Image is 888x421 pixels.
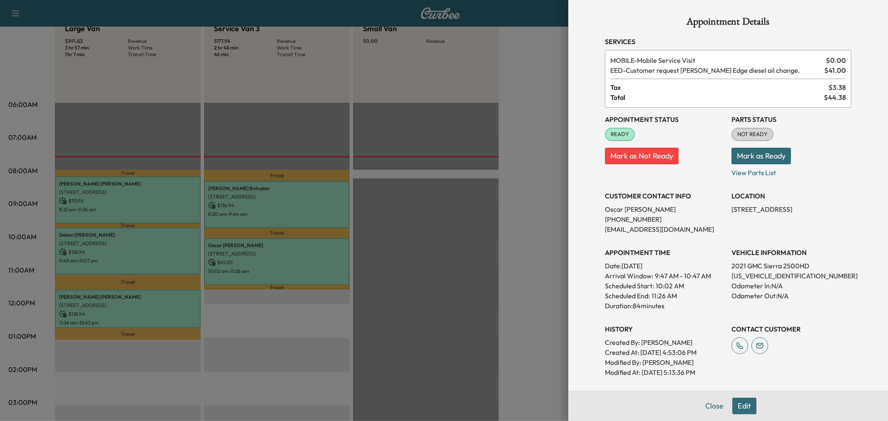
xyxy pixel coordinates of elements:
span: $ 44.38 [824,92,846,102]
h3: Parts Status [731,114,851,124]
p: Scheduled Start: [605,281,654,291]
h1: Appointment Details [605,17,851,30]
p: Date: [DATE] [605,261,725,271]
p: Modified By : [PERSON_NAME] [605,357,725,367]
button: Edit [732,398,756,414]
p: 11:26 AM [652,291,677,301]
p: Arrival Window: [605,271,725,281]
span: Mobile Service Visit [610,55,823,65]
span: $ 3.38 [828,82,846,92]
p: [STREET_ADDRESS] [731,204,851,214]
h3: Services [605,37,851,47]
h3: CUSTOMER CONTACT INFO [605,191,725,201]
p: Duration: 84 minutes [605,301,725,311]
p: Created At : [DATE] 4:53:06 PM [605,347,725,357]
button: Mark as Not Ready [605,148,679,164]
span: 9:47 AM - 10:47 AM [655,271,711,281]
span: $ 41.00 [824,65,846,75]
p: Odometer Out: N/A [731,291,851,301]
p: Odometer In: N/A [731,281,851,291]
p: Scheduled End: [605,291,650,301]
h3: Appointment Status [605,114,725,124]
h3: APPOINTMENT TIME [605,248,725,258]
h3: LOCATION [731,191,851,201]
span: Tax [610,82,828,92]
button: Close [700,398,729,414]
p: [EMAIL_ADDRESS][DOMAIN_NAME] [605,224,725,234]
h3: VEHICLE INFORMATION [731,248,851,258]
p: [US_VEHICLE_IDENTIFICATION_NUMBER] [731,271,851,281]
span: $ 0.00 [826,55,846,65]
p: [PHONE_NUMBER] [605,214,725,224]
p: Oscar [PERSON_NAME] [605,204,725,214]
span: READY [606,130,634,139]
p: Created By : [PERSON_NAME] [605,337,725,347]
h3: History [605,324,725,334]
span: Total [610,92,824,102]
h3: CONTACT CUSTOMER [731,324,851,334]
p: 10:02 AM [656,281,684,291]
p: 2021 GMC Sierra 2500HD [731,261,851,271]
span: NOT READY [732,130,773,139]
p: View Parts List [731,164,851,178]
p: Modified At : [DATE] 5:13:36 PM [605,367,725,377]
span: Customer request Ewing Edge diesel oil change. [610,65,821,75]
button: Mark as Ready [731,148,791,164]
